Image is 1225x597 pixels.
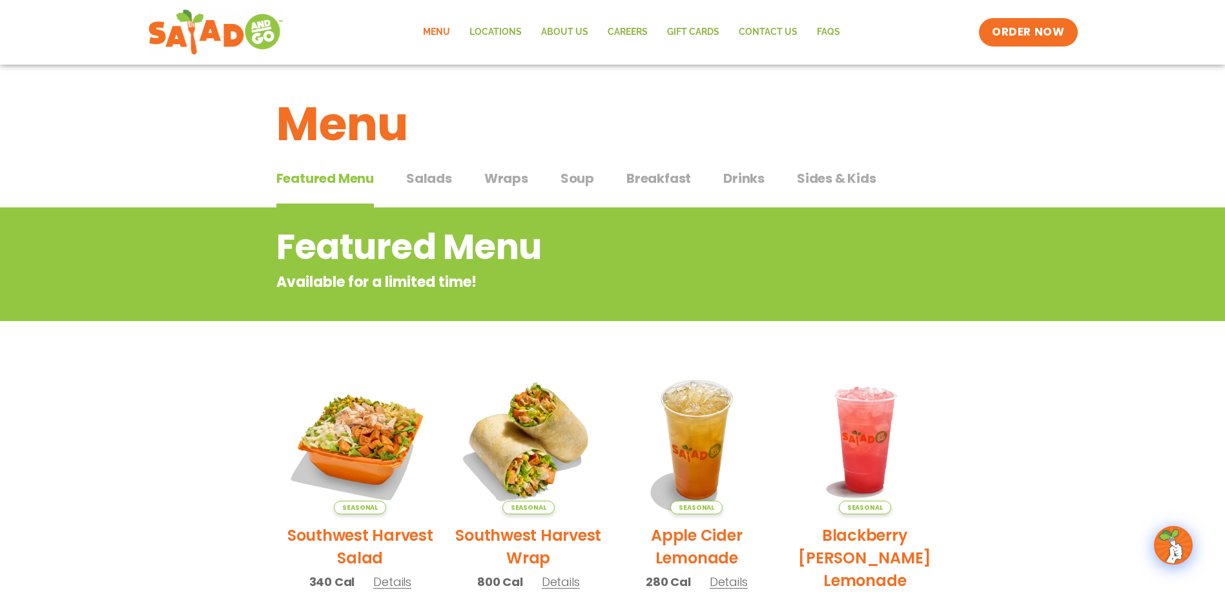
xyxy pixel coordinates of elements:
[710,574,748,590] span: Details
[406,169,452,188] span: Salads
[460,17,531,47] a: Locations
[413,17,460,47] a: Menu
[373,574,411,590] span: Details
[276,271,845,293] p: Available for a limited time!
[992,25,1064,40] span: ORDER NOW
[502,501,555,514] span: Seasonal
[276,89,949,159] h1: Menu
[309,573,355,591] span: 340 Cal
[646,573,691,591] span: 280 Cal
[531,17,598,47] a: About Us
[807,17,850,47] a: FAQs
[670,501,723,514] span: Seasonal
[839,501,891,514] span: Seasonal
[454,524,603,569] h2: Southwest Harvest Wrap
[790,524,940,592] h2: Blackberry [PERSON_NAME] Lemonade
[626,169,691,188] span: Breakfast
[561,169,594,188] span: Soup
[477,573,523,591] span: 800 Cal
[286,524,435,569] h2: Southwest Harvest Salad
[286,365,435,514] img: Product photo for Southwest Harvest Salad
[1155,527,1191,563] img: wpChatIcon
[797,169,876,188] span: Sides & Kids
[276,221,845,273] h2: Featured Menu
[454,365,603,514] img: Product photo for Southwest Harvest Wrap
[723,169,765,188] span: Drinks
[413,17,850,47] nav: Menu
[276,164,949,208] div: Tabbed content
[623,524,772,569] h2: Apple Cider Lemonade
[657,17,729,47] a: GIFT CARDS
[334,501,386,514] span: Seasonal
[542,574,580,590] span: Details
[790,365,940,514] img: Product photo for Blackberry Bramble Lemonade
[484,169,528,188] span: Wraps
[729,17,807,47] a: Contact Us
[148,6,284,58] img: new-SAG-logo-768×292
[623,365,772,514] img: Product photo for Apple Cider Lemonade
[979,18,1077,47] a: ORDER NOW
[598,17,657,47] a: Careers
[276,169,374,188] span: Featured Menu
